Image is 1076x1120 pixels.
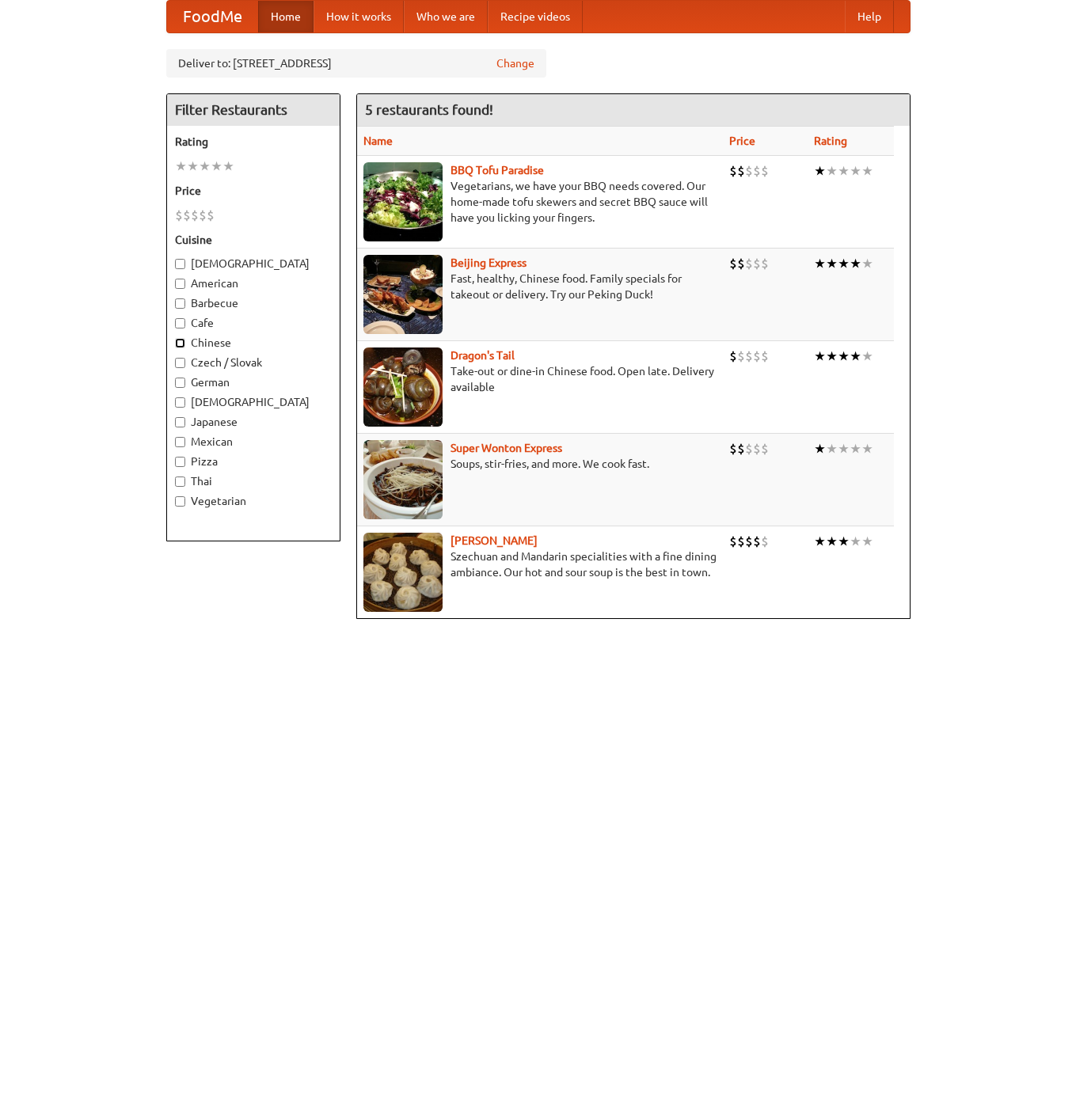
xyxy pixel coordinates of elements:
[861,347,873,365] li: ★
[753,347,761,365] li: $
[175,493,332,509] label: Vegetarian
[814,440,826,457] li: ★
[850,255,861,272] li: ★
[363,456,717,472] p: Soups, stir-fries, and more. We cook fast.
[838,347,850,365] li: ★
[363,440,443,519] img: superwonton.jpg
[175,476,185,487] input: Thai
[729,162,737,180] li: $
[451,164,544,177] a: BBQ Tofu Paradise
[363,347,443,427] img: dragon.jpg
[175,414,332,430] label: Japanese
[175,496,185,507] input: Vegetarian
[365,102,493,117] ng-pluralize: 5 restaurants found!
[175,318,185,328] input: Cafe
[826,440,838,457] li: ★
[451,534,538,547] a: [PERSON_NAME]
[314,1,404,32] a: How it works
[363,178,717,226] p: Vegetarians, we have your BBQ needs covered. Our home-made tofu skewers and secret BBQ sauce will...
[861,440,873,457] li: ★
[838,440,850,457] li: ★
[814,347,826,365] li: ★
[175,295,332,311] label: Barbecue
[850,162,861,180] li: ★
[753,533,761,550] li: $
[729,440,737,457] li: $
[175,358,185,368] input: Czech / Slovak
[729,135,755,147] a: Price
[814,255,826,272] li: ★
[187,158,199,175] li: ★
[175,158,187,175] li: ★
[175,434,332,450] label: Mexican
[761,347,769,365] li: $
[175,397,185,408] input: [DEMOGRAPHIC_DATA]
[175,355,332,370] label: Czech / Slovak
[488,1,583,32] a: Recipe videos
[451,349,515,362] a: Dragon's Tail
[167,1,258,32] a: FoodMe
[737,255,745,272] li: $
[258,1,314,32] a: Home
[838,162,850,180] li: ★
[861,533,873,550] li: ★
[451,442,562,454] b: Super Wonton Express
[838,533,850,550] li: ★
[175,457,185,467] input: Pizza
[175,207,183,224] li: $
[814,162,826,180] li: ★
[861,255,873,272] li: ★
[850,347,861,365] li: ★
[814,533,826,550] li: ★
[363,549,717,580] p: Szechuan and Mandarin specialities with a fine dining ambiance. Our hot and sour soup is the best...
[175,335,332,351] label: Chinese
[745,440,753,457] li: $
[363,533,443,612] img: shandong.jpg
[175,275,332,291] label: American
[737,440,745,457] li: $
[845,1,894,32] a: Help
[753,255,761,272] li: $
[363,255,443,334] img: beijing.jpg
[363,135,393,147] a: Name
[175,338,185,348] input: Chinese
[404,1,488,32] a: Who we are
[222,158,234,175] li: ★
[363,162,443,241] img: tofuparadise.jpg
[737,533,745,550] li: $
[761,255,769,272] li: $
[861,162,873,180] li: ★
[826,533,838,550] li: ★
[211,158,222,175] li: ★
[451,256,527,269] a: Beijing Express
[745,347,753,365] li: $
[175,256,332,271] label: [DEMOGRAPHIC_DATA]
[745,533,753,550] li: $
[826,162,838,180] li: ★
[496,55,534,71] a: Change
[850,440,861,457] li: ★
[826,255,838,272] li: ★
[175,232,332,248] h5: Cuisine
[737,162,745,180] li: $
[175,394,332,410] label: [DEMOGRAPHIC_DATA]
[175,437,185,447] input: Mexican
[175,315,332,331] label: Cafe
[737,347,745,365] li: $
[175,134,332,150] h5: Rating
[814,135,847,147] a: Rating
[207,207,215,224] li: $
[175,454,332,469] label: Pizza
[199,158,211,175] li: ★
[729,255,737,272] li: $
[761,162,769,180] li: $
[175,374,332,390] label: German
[745,255,753,272] li: $
[175,259,185,269] input: [DEMOGRAPHIC_DATA]
[199,207,207,224] li: $
[850,533,861,550] li: ★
